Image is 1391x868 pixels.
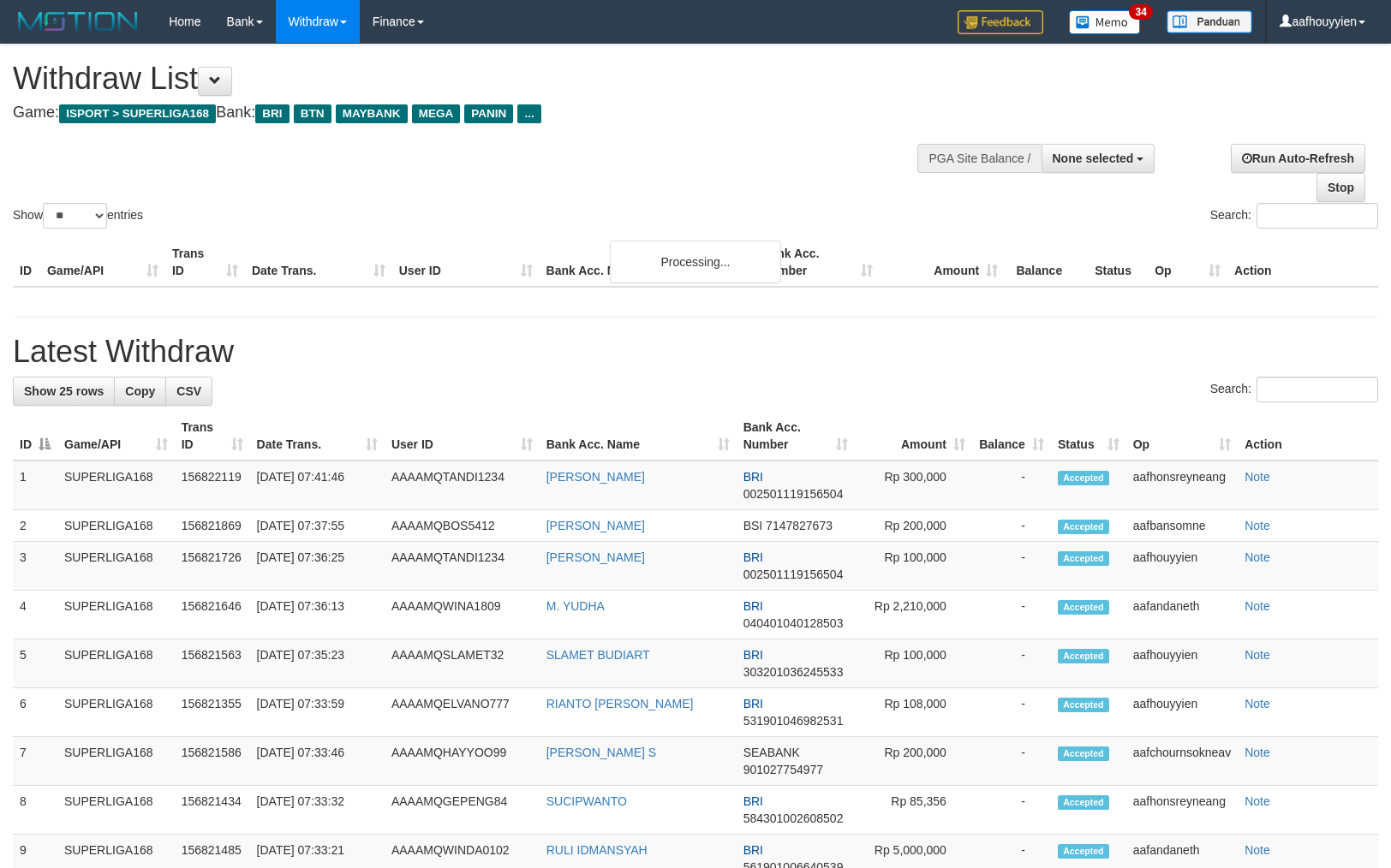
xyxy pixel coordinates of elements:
a: RIANTO [PERSON_NAME] [546,697,694,710]
span: Copy 002501119156504 to clipboard [743,487,844,501]
a: CSV [165,377,212,406]
span: Copy 040401040128503 to clipboard [743,616,844,630]
th: Action [1238,412,1378,461]
td: - [972,639,1051,688]
th: User ID: activate to sort column ascending [385,412,540,461]
th: User ID [392,238,540,287]
th: Op: activate to sort column ascending [1126,412,1238,461]
td: 3 [13,542,57,591]
td: AAAAMQTANDI1234 [385,461,540,510]
span: Copy 7147827673 to clipboard [766,519,833,532]
td: - [972,591,1051,639]
span: Copy 531901046982531 to clipboard [743,714,844,728]
td: 2 [13,510,57,542]
th: ID: activate to sort column descending [13,412,57,461]
th: Action [1227,238,1378,287]
td: AAAAMQBOS5412 [385,510,540,542]
a: M. YUDHA [546,599,605,613]
a: Stop [1316,173,1365,202]
td: - [972,737,1051,786]
span: Copy 002501119156504 to clipboard [743,568,844,581]
span: BRI [743,697,763,710]
span: BRI [743,648,763,662]
span: BRI [743,470,763,484]
th: Trans ID: activate to sort column ascending [175,412,250,461]
td: 156821869 [175,510,250,542]
th: Game/API: activate to sort column ascending [57,412,175,461]
th: ID [13,238,40,287]
a: Note [1245,599,1270,613]
td: [DATE] 07:33:46 [250,737,385,786]
td: 156821646 [175,591,250,639]
td: 156822119 [175,461,250,510]
span: None selected [1053,152,1134,165]
td: aafhouyyien [1126,542,1238,591]
img: Button%20Memo.svg [1069,10,1141,34]
a: Note [1245,843,1270,857]
a: Note [1245,550,1270,564]
span: 34 [1129,4,1152,20]
td: aafhouyyien [1126,639,1238,688]
span: BTN [294,104,331,123]
td: 6 [13,688,57,737]
td: Rp 108,000 [855,688,972,737]
th: Balance [1005,238,1088,287]
span: Accepted [1058,520,1109,534]
span: Accepted [1058,600,1109,615]
td: - [972,786,1051,835]
td: aafbansomne [1126,510,1238,542]
td: AAAAMQELVANO777 [385,688,540,737]
h1: Latest Withdraw [13,335,1378,369]
span: BSI [743,519,763,532]
th: Date Trans.: activate to sort column ascending [250,412,385,461]
td: 8 [13,786,57,835]
a: Note [1245,746,1270,759]
span: BRI [255,104,289,123]
td: aafhonsreyneang [1126,786,1238,835]
th: Date Trans. [245,238,392,287]
td: - [972,688,1051,737]
td: AAAAMQWINA1809 [385,591,540,639]
a: SLAMET BUDIART [546,648,650,662]
span: Copy [125,384,155,398]
span: BRI [743,794,763,808]
span: Accepted [1058,844,1109,859]
a: [PERSON_NAME] [546,470,645,484]
span: MAYBANK [336,104,408,123]
td: SUPERLIGA168 [57,737,175,786]
td: - [972,542,1051,591]
span: Accepted [1058,746,1109,761]
span: Accepted [1058,471,1109,485]
td: 156821726 [175,542,250,591]
a: Run Auto-Refresh [1231,144,1365,173]
th: Amount [880,238,1005,287]
span: BRI [743,599,763,613]
input: Search: [1257,203,1378,229]
a: Note [1245,519,1270,532]
th: Bank Acc. Name: activate to sort column ascending [540,412,737,461]
a: Note [1245,470,1270,484]
td: 7 [13,737,57,786]
a: [PERSON_NAME] S [546,746,656,759]
a: RULI IDMANSYAH [546,843,648,857]
input: Search: [1257,377,1378,402]
th: Bank Acc. Name [540,238,755,287]
label: Search: [1210,203,1378,229]
a: [PERSON_NAME] [546,519,645,532]
td: Rp 200,000 [855,510,972,542]
td: AAAAMQSLAMET32 [385,639,540,688]
div: PGA Site Balance / [917,144,1041,173]
td: [DATE] 07:36:25 [250,542,385,591]
th: Status: activate to sort column ascending [1051,412,1126,461]
h4: Game: Bank: [13,104,910,122]
label: Show entries [13,203,143,229]
td: SUPERLIGA168 [57,542,175,591]
h1: Withdraw List [13,62,910,96]
td: 156821586 [175,737,250,786]
th: Amount: activate to sort column ascending [855,412,972,461]
td: aafandaneth [1126,591,1238,639]
th: Bank Acc. Number: activate to sort column ascending [737,412,855,461]
th: Trans ID [165,238,245,287]
td: Rp 100,000 [855,542,972,591]
span: BRI [743,843,763,857]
